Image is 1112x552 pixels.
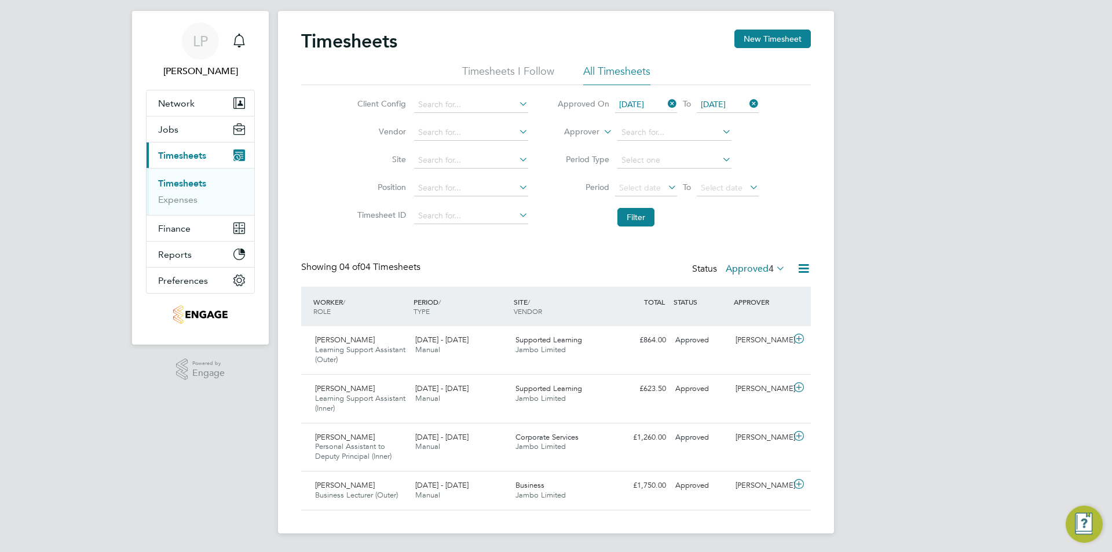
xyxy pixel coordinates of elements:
[147,268,254,293] button: Preferences
[415,383,469,393] span: [DATE] - [DATE]
[583,64,650,85] li: All Timesheets
[515,383,582,393] span: Supported Learning
[192,368,225,378] span: Engage
[547,126,599,138] label: Approver
[415,480,469,490] span: [DATE] - [DATE]
[411,291,511,321] div: PERIOD
[310,291,411,321] div: WORKER
[315,432,375,442] span: [PERSON_NAME]
[515,490,566,500] span: Jambo Limited
[515,432,579,442] span: Corporate Services
[528,297,530,306] span: /
[414,208,528,224] input: Search for...
[734,30,811,48] button: New Timesheet
[146,64,255,78] span: Laura Parkinson
[343,297,345,306] span: /
[354,182,406,192] label: Position
[692,261,788,277] div: Status
[158,124,178,135] span: Jobs
[731,476,791,495] div: [PERSON_NAME]
[173,305,227,324] img: jambo-logo-retina.png
[726,263,785,275] label: Approved
[158,98,195,109] span: Network
[301,261,423,273] div: Showing
[146,305,255,324] a: Go to home page
[415,393,440,403] span: Manual
[617,208,654,226] button: Filter
[147,142,254,168] button: Timesheets
[617,125,731,141] input: Search for...
[414,152,528,169] input: Search for...
[147,242,254,267] button: Reports
[671,291,731,312] div: STATUS
[619,99,644,109] span: [DATE]
[158,150,206,161] span: Timesheets
[301,30,397,53] h2: Timesheets
[617,152,731,169] input: Select one
[315,383,375,393] span: [PERSON_NAME]
[731,428,791,447] div: [PERSON_NAME]
[557,98,609,109] label: Approved On
[415,345,440,354] span: Manual
[671,379,731,399] div: Approved
[147,168,254,215] div: Timesheets
[731,331,791,350] div: [PERSON_NAME]
[514,306,542,316] span: VENDOR
[515,335,582,345] span: Supported Learning
[192,359,225,368] span: Powered by
[671,331,731,350] div: Approved
[679,96,694,111] span: To
[354,154,406,164] label: Site
[158,178,206,189] a: Timesheets
[414,97,528,113] input: Search for...
[610,476,671,495] div: £1,750.00
[158,194,197,205] a: Expenses
[158,275,208,286] span: Preferences
[158,249,192,260] span: Reports
[147,215,254,241] button: Finance
[132,11,269,345] nav: Main navigation
[515,393,566,403] span: Jambo Limited
[415,490,440,500] span: Manual
[147,116,254,142] button: Jobs
[610,379,671,399] div: £623.50
[462,64,554,85] li: Timesheets I Follow
[315,345,405,364] span: Learning Support Assistant (Outer)
[731,291,791,312] div: APPROVER
[354,126,406,137] label: Vendor
[414,125,528,141] input: Search for...
[515,480,544,490] span: Business
[557,154,609,164] label: Period Type
[339,261,420,273] span: 04 Timesheets
[515,441,566,451] span: Jambo Limited
[315,393,405,413] span: Learning Support Assistant (Inner)
[679,180,694,195] span: To
[354,98,406,109] label: Client Config
[701,182,742,193] span: Select date
[315,441,392,461] span: Personal Assistant to Deputy Principal (Inner)
[610,331,671,350] div: £864.00
[619,182,661,193] span: Select date
[610,428,671,447] div: £1,260.00
[515,345,566,354] span: Jambo Limited
[644,297,665,306] span: TOTAL
[158,223,191,234] span: Finance
[511,291,611,321] div: SITE
[438,297,441,306] span: /
[147,90,254,116] button: Network
[414,306,430,316] span: TYPE
[415,335,469,345] span: [DATE] - [DATE]
[315,480,375,490] span: [PERSON_NAME]
[731,379,791,399] div: [PERSON_NAME]
[769,263,774,275] span: 4
[671,428,731,447] div: Approved
[176,359,225,381] a: Powered byEngage
[414,180,528,196] input: Search for...
[146,23,255,78] a: LP[PERSON_NAME]
[339,261,360,273] span: 04 of
[1066,506,1103,543] button: Engage Resource Center
[701,99,726,109] span: [DATE]
[193,34,208,49] span: LP
[415,432,469,442] span: [DATE] - [DATE]
[313,306,331,316] span: ROLE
